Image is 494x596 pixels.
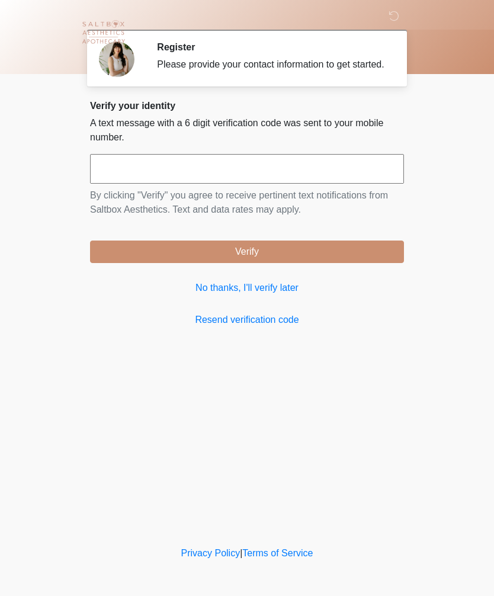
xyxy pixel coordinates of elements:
[90,116,404,145] p: A text message with a 6 digit verification code was sent to your mobile number.
[242,548,313,558] a: Terms of Service
[90,100,404,111] h2: Verify your identity
[181,548,240,558] a: Privacy Policy
[90,281,404,295] a: No thanks, I'll verify later
[90,241,404,263] button: Verify
[78,9,129,59] img: Saltbox Aesthetics Logo
[90,313,404,327] a: Resend verification code
[90,188,404,217] p: By clicking "Verify" you agree to receive pertinent text notifications from Saltbox Aesthetics. T...
[240,548,242,558] a: |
